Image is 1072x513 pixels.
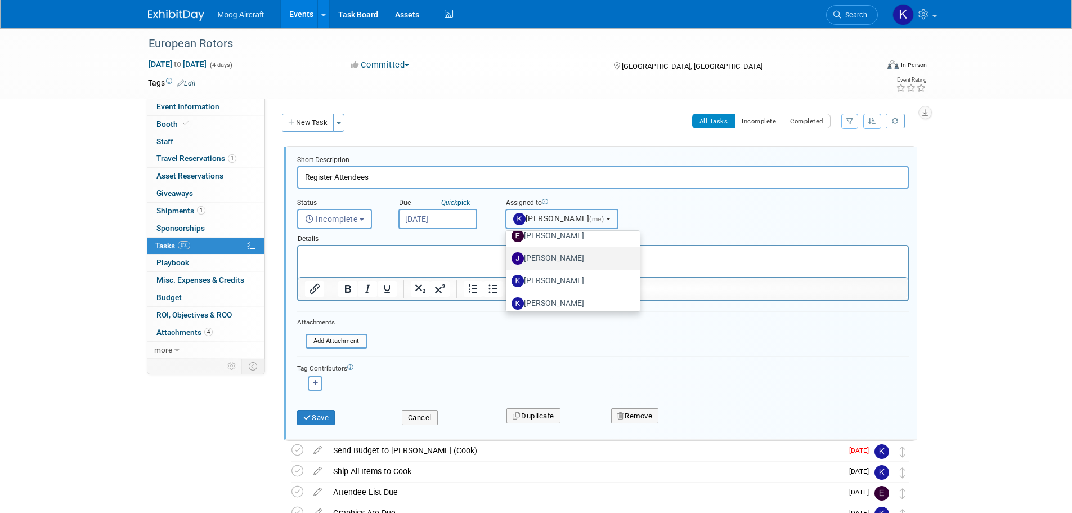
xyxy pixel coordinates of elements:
[439,198,472,207] a: Quickpick
[218,10,264,19] span: Moog Aircraft
[512,252,524,265] img: J.jpg
[204,328,213,336] span: 4
[874,465,889,480] img: Kelsey Blackley
[156,189,193,198] span: Giveaways
[841,11,867,19] span: Search
[298,246,908,277] iframe: Rich Text Area
[147,150,264,167] a: Travel Reservations1
[156,310,232,319] span: ROI, Objectives & ROO
[222,359,242,373] td: Personalize Event Tab Strip
[147,220,264,237] a: Sponsorships
[811,59,927,75] div: Event Format
[147,324,264,341] a: Attachments4
[228,154,236,163] span: 1
[483,281,503,297] button: Bullet list
[297,362,909,373] div: Tag Contributors
[305,281,324,297] button: Insert/edit link
[849,447,874,454] span: [DATE]
[900,467,905,478] i: Move task
[887,60,899,69] img: Format-Inperson.png
[506,408,560,424] button: Duplicate
[512,227,629,245] label: [PERSON_NAME]
[347,59,414,71] button: Committed
[874,486,889,501] img: Edward Popek
[622,62,762,70] span: [GEOGRAPHIC_DATA], [GEOGRAPHIC_DATA]
[378,281,397,297] button: Underline
[896,77,926,83] div: Event Rating
[156,293,182,302] span: Budget
[147,255,264,271] a: Playbook
[513,214,606,223] span: [PERSON_NAME]
[849,467,874,475] span: [DATE]
[402,410,438,426] button: Cancel
[297,229,909,245] div: Details
[148,59,207,69] span: [DATE] [DATE]
[183,121,189,127] i: Booth reservation complete
[900,447,905,457] i: Move task
[241,359,264,373] td: Toggle Event Tabs
[156,275,244,284] span: Misc. Expenses & Credits
[147,116,264,133] a: Booth
[156,328,213,337] span: Attachments
[441,199,457,207] i: Quick
[297,410,335,426] button: Save
[305,215,358,224] span: Incomplete
[783,114,831,128] button: Completed
[297,166,909,188] input: Name of task or a short description
[308,487,328,497] a: edit
[155,241,190,250] span: Tasks
[147,289,264,306] a: Budget
[147,307,264,324] a: ROI, Objectives & ROO
[177,79,196,87] a: Edit
[308,466,328,476] a: edit
[886,114,905,128] a: Refresh
[282,114,334,132] button: New Task
[900,61,927,69] div: In-Person
[328,441,842,460] div: Send Budget to [PERSON_NAME] (Cook)
[145,34,861,54] div: European Rotors
[147,342,264,359] a: more
[178,241,190,249] span: 0%
[464,281,483,297] button: Numbered list
[297,318,367,327] div: Attachments
[147,99,264,115] a: Event Information
[154,345,172,354] span: more
[156,224,205,233] span: Sponsorships
[512,272,629,290] label: [PERSON_NAME]
[411,281,430,297] button: Subscript
[430,281,450,297] button: Superscript
[147,272,264,289] a: Misc. Expenses & Credits
[156,171,223,180] span: Asset Reservations
[297,155,909,166] div: Short Description
[611,408,659,424] button: Remove
[589,215,604,223] span: (me)
[892,4,914,25] img: Kelsey Blackley
[156,206,205,215] span: Shipments
[147,168,264,185] a: Asset Reservations
[308,445,328,456] a: edit
[209,61,232,69] span: (4 days)
[512,297,524,310] img: K.jpg
[147,133,264,150] a: Staff
[156,258,189,267] span: Playbook
[398,209,477,229] input: Due Date
[156,102,219,111] span: Event Information
[826,5,878,25] a: Search
[512,249,629,267] label: [PERSON_NAME]
[297,198,382,209] div: Status
[172,60,183,69] span: to
[734,114,783,128] button: Incomplete
[148,77,196,88] td: Tags
[156,154,236,163] span: Travel Reservations
[512,230,524,242] img: E.jpg
[297,209,372,229] button: Incomplete
[197,206,205,215] span: 1
[147,185,264,202] a: Giveaways
[338,281,357,297] button: Bold
[900,488,905,499] i: Move task
[147,203,264,220] a: Shipments1
[328,462,842,481] div: Ship All Items to Cook
[505,198,645,209] div: Assigned to
[874,444,889,459] img: Kathryn Germony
